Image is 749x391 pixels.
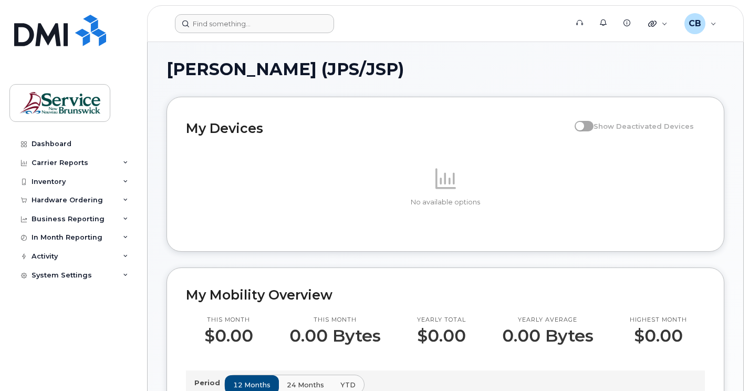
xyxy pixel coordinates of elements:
p: Yearly total [417,316,466,324]
p: This month [289,316,381,324]
p: 0.00 Bytes [502,326,594,345]
h2: My Mobility Overview [186,287,705,303]
p: This month [204,316,253,324]
p: No available options [186,198,705,207]
p: $0.00 [417,326,466,345]
p: Period [194,378,224,388]
h2: My Devices [186,120,569,136]
span: Show Deactivated Devices [594,122,694,130]
p: 0.00 Bytes [289,326,381,345]
p: Yearly average [502,316,594,324]
p: $0.00 [630,326,687,345]
p: Highest month [630,316,687,324]
span: 24 months [287,380,324,390]
p: $0.00 [204,326,253,345]
input: Show Deactivated Devices [575,116,583,125]
span: YTD [340,380,356,390]
span: [PERSON_NAME] (JPS/JSP) [167,61,404,77]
